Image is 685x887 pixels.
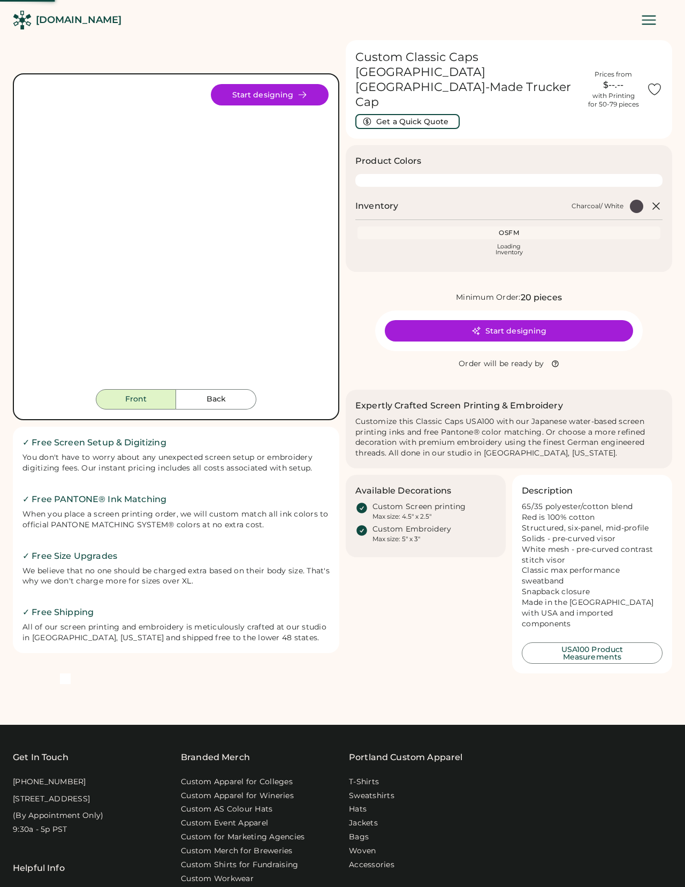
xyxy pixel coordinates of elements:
[349,846,376,856] a: Woven
[181,846,293,856] a: Custom Merch for Breweries
[372,502,466,512] div: Custom Screen printing
[372,524,451,535] div: Custom Embroidery
[13,862,65,875] div: Helpful Info
[349,751,462,764] a: Portland Custom Apparel
[522,484,573,497] h3: Description
[522,642,663,664] button: USA100 Product Measurements
[355,114,460,129] button: Get a Quick Quote
[22,493,330,506] h2: ✓ Free PANTONE® Ink Matching
[349,818,378,829] a: Jackets
[355,155,421,168] h3: Product Colors
[355,50,580,110] h1: Custom Classic Caps [GEOGRAPHIC_DATA] [GEOGRAPHIC_DATA]-Made Trucker Cap
[522,502,663,630] div: 65/35 polyester/cotton blend Red is 100% cotton Structured, six-panel, mid-profile Solids - pre-c...
[181,874,254,884] a: Custom Workwear
[22,622,330,643] div: All of our screen printing and embroidery is meticulously crafted at our studio in [GEOGRAPHIC_DA...
[181,832,305,843] a: Custom for Marketing Agencies
[181,860,298,870] a: Custom Shirts for Fundraising
[22,509,330,530] div: When you place a screen printing order, we will custom match all ink colors to official PANTONE M...
[521,291,562,304] div: 20 pieces
[587,79,640,92] div: $--.--
[372,512,431,521] div: Max size: 4.5" x 2.5"
[456,292,521,303] div: Minimum Order:
[181,791,294,801] a: Custom Apparel for Wineries
[181,804,272,815] a: Custom AS Colour Hats
[176,389,256,410] button: Back
[24,84,329,389] div: USA100 Style Image
[595,70,632,79] div: Prices from
[13,11,32,29] img: Rendered Logo - Screens
[385,320,633,342] button: Start designing
[13,794,90,805] div: [STREET_ADDRESS]
[360,229,658,237] div: OSFM
[24,84,329,389] img: USA100 - Charcoal/ White Front Image
[349,860,394,870] a: Accessories
[355,399,563,412] h2: Expertly Crafted Screen Printing & Embroidery
[22,436,330,449] h2: ✓ Free Screen Setup & Digitizing
[349,791,394,801] a: Sweatshirts
[588,92,639,109] div: with Printing for 50-79 pieces
[355,200,398,213] h2: Inventory
[22,566,330,587] div: We believe that no one should be charged extra based on their body size. That's why we don't char...
[22,452,330,474] div: You don't have to worry about any unexpected screen setup or embroidery digitizing fees. Our inst...
[22,606,330,619] h2: ✓ Free Shipping
[13,777,86,787] div: [PHONE_NUMBER]
[349,777,379,787] a: T-Shirts
[36,13,121,27] div: [DOMAIN_NAME]
[355,416,663,459] div: Customize this Classic Caps USA100 with our Japanese water-based screen printing inks and free Pa...
[349,804,367,815] a: Hats
[459,359,544,369] div: Order will be ready by
[13,751,68,764] div: Get In Touch
[355,484,451,497] h3: Available Decorations
[96,389,176,410] button: Front
[211,84,329,105] button: Start designing
[349,832,369,843] a: Bags
[13,810,103,821] div: (By Appointment Only)
[372,535,420,543] div: Max size: 5" x 3"
[496,244,523,255] div: Loading Inventory
[181,751,250,764] div: Branded Merch
[572,202,623,210] div: Charcoal/ White
[13,824,67,835] div: 9:30a - 5p PST
[181,818,268,829] a: Custom Event Apparel
[181,777,293,787] a: Custom Apparel for Colleges
[22,550,330,563] h2: ✓ Free Size Upgrades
